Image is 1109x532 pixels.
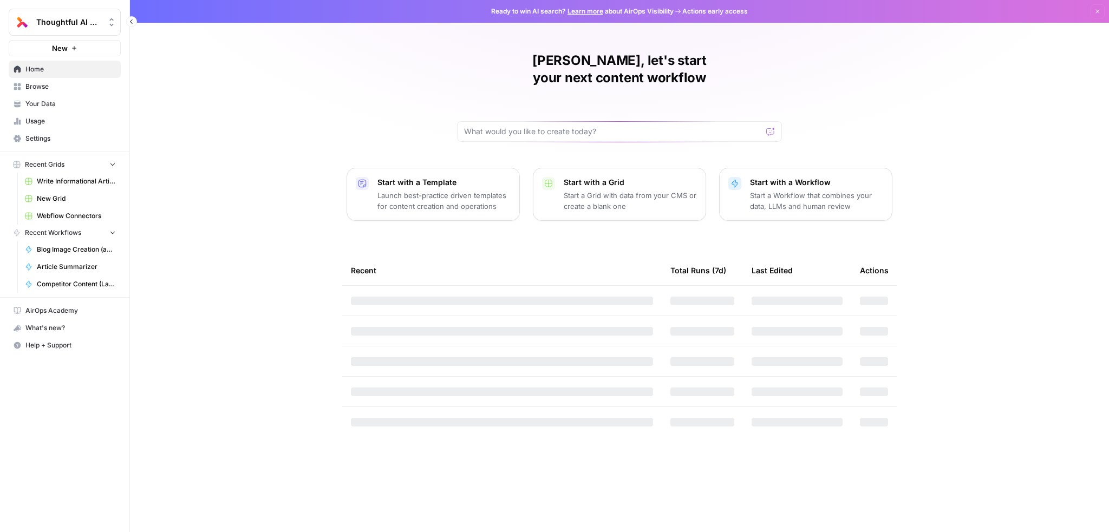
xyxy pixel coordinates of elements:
[25,228,81,238] span: Recent Workflows
[20,241,121,258] a: Blog Image Creation (ad hoc)
[20,207,121,225] a: Webflow Connectors
[564,177,697,188] p: Start with a Grid
[25,99,116,109] span: Your Data
[9,156,121,173] button: Recent Grids
[25,306,116,316] span: AirOps Academy
[719,168,892,221] button: Start with a WorkflowStart a Workflow that combines your data, LLMs and human review
[20,258,121,275] a: Article Summarizer
[682,6,748,16] span: Actions early access
[37,262,116,272] span: Article Summarizer
[9,337,121,354] button: Help + Support
[9,130,121,147] a: Settings
[670,255,726,285] div: Total Runs (7d)
[9,225,121,241] button: Recent Workflows
[36,17,102,28] span: Thoughtful AI Content Engine
[25,160,64,169] span: Recent Grids
[9,302,121,319] a: AirOps Academy
[752,255,793,285] div: Last Edited
[9,40,121,56] button: New
[351,255,653,285] div: Recent
[491,6,674,16] span: Ready to win AI search? about AirOps Visibility
[750,190,883,212] p: Start a Workflow that combines your data, LLMs and human review
[20,173,121,190] a: Write Informational Article
[25,64,116,74] span: Home
[37,211,116,221] span: Webflow Connectors
[860,255,889,285] div: Actions
[9,9,121,36] button: Workspace: Thoughtful AI Content Engine
[37,279,116,289] span: Competitor Content (Last 7 Days)
[20,190,121,207] a: New Grid
[25,340,116,350] span: Help + Support
[347,168,520,221] button: Start with a TemplateLaunch best-practice driven templates for content creation and operations
[567,7,603,15] a: Learn more
[533,168,706,221] button: Start with a GridStart a Grid with data from your CMS or create a blank one
[9,95,121,113] a: Your Data
[25,82,116,91] span: Browse
[9,113,121,130] a: Usage
[457,52,782,87] h1: [PERSON_NAME], let's start your next content workflow
[37,245,116,254] span: Blog Image Creation (ad hoc)
[9,320,120,336] div: What's new?
[25,116,116,126] span: Usage
[564,190,697,212] p: Start a Grid with data from your CMS or create a blank one
[20,275,121,293] a: Competitor Content (Last 7 Days)
[52,43,68,54] span: New
[9,319,121,337] button: What's new?
[12,12,32,32] img: Thoughtful AI Content Engine Logo
[464,126,762,137] input: What would you like to create today?
[750,177,883,188] p: Start with a Workflow
[37,176,116,186] span: Write Informational Article
[37,194,116,203] span: New Grid
[377,190,511,212] p: Launch best-practice driven templates for content creation and operations
[9,61,121,78] a: Home
[25,134,116,143] span: Settings
[9,78,121,95] a: Browse
[377,177,511,188] p: Start with a Template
